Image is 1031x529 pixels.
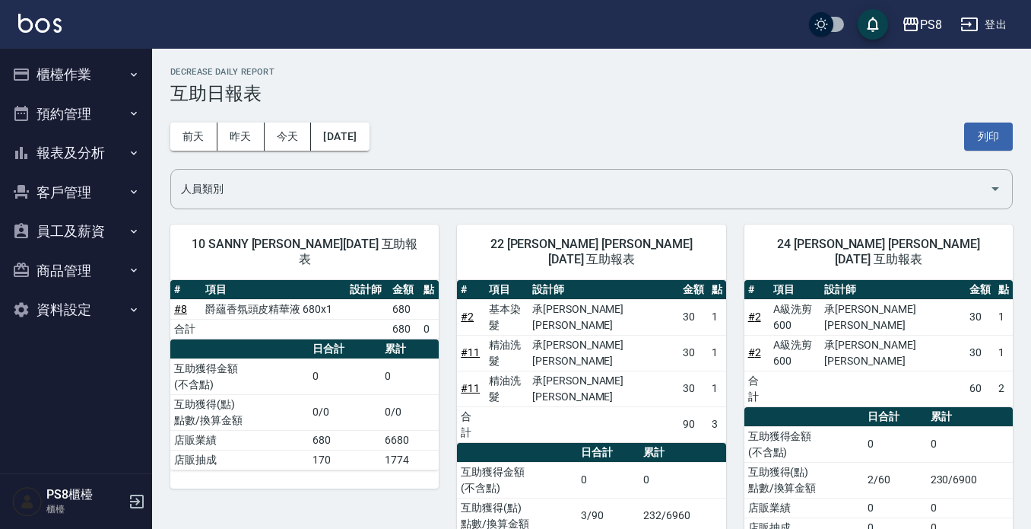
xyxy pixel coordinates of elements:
[381,394,439,430] td: 0/0
[864,498,926,518] td: 0
[6,251,146,291] button: 商品管理
[864,426,926,462] td: 0
[485,280,528,300] th: 項目
[679,335,708,371] td: 30
[6,94,146,134] button: 預約管理
[679,406,708,442] td: 90
[46,502,124,516] p: 櫃檯
[201,299,346,319] td: 爵蘊香氛頭皮精華液 680x1
[6,133,146,173] button: 報表及分析
[864,462,926,498] td: 2/60
[170,394,309,430] td: 互助獲得(點) 點數/換算金額
[420,319,439,339] td: 0
[309,359,381,394] td: 0
[457,406,485,442] td: 合計
[920,15,942,34] div: PS8
[639,462,725,498] td: 0
[966,280,995,300] th: 金額
[461,382,480,394] a: #11
[18,14,62,33] img: Logo
[461,346,480,359] a: #11
[461,311,474,323] a: #2
[389,280,420,300] th: 金額
[708,371,726,406] td: 1
[528,299,679,335] td: 承[PERSON_NAME][PERSON_NAME]
[995,299,1013,335] td: 1
[309,450,381,470] td: 170
[966,335,995,371] td: 30
[708,335,726,371] td: 1
[577,462,639,498] td: 0
[820,335,966,371] td: 承[PERSON_NAME][PERSON_NAME]
[309,430,381,450] td: 680
[820,299,966,335] td: 承[PERSON_NAME][PERSON_NAME]
[174,303,187,315] a: #8
[769,299,820,335] td: A級洗剪600
[577,443,639,463] th: 日合計
[311,123,369,151] button: [DATE]
[381,359,439,394] td: 0
[170,123,217,151] button: 前天
[381,339,439,359] th: 累計
[485,299,528,335] td: 基本染髮
[744,280,770,300] th: #
[763,237,995,267] span: 24 [PERSON_NAME] [PERSON_NAME] [DATE] 互助報表
[708,406,726,442] td: 3
[177,176,983,202] input: 人員名稱
[744,280,1013,407] table: a dense table
[189,237,420,267] span: 10 SANNY [PERSON_NAME][DATE] 互助報表
[6,212,146,251] button: 員工及薪資
[309,339,381,359] th: 日合計
[679,280,708,300] th: 金額
[420,280,439,300] th: 點
[346,280,389,300] th: 設計師
[744,426,864,462] td: 互助獲得金額 (不含點)
[170,450,309,470] td: 店販抽成
[995,280,1013,300] th: 點
[748,311,761,323] a: #2
[744,462,864,498] td: 互助獲得(點) 點數/換算金額
[201,280,346,300] th: 項目
[12,486,43,517] img: Person
[6,55,146,94] button: 櫃檯作業
[639,443,725,463] th: 累計
[896,9,948,40] button: PS8
[864,407,926,427] th: 日合計
[457,280,485,300] th: #
[217,123,265,151] button: 昨天
[679,299,708,335] td: 30
[995,335,1013,371] td: 1
[485,371,528,406] td: 精油洗髮
[966,371,995,406] td: 60
[170,83,1013,104] h3: 互助日報表
[983,177,1007,201] button: Open
[389,299,420,319] td: 680
[927,462,1013,498] td: 230/6900
[170,430,309,450] td: 店販業績
[46,487,124,502] h5: PS8櫃檯
[170,280,439,339] table: a dense table
[858,9,888,40] button: save
[820,280,966,300] th: 設計師
[528,280,679,300] th: 設計師
[744,498,864,518] td: 店販業績
[744,371,770,406] td: 合計
[457,462,577,498] td: 互助獲得金額 (不含點)
[381,430,439,450] td: 6680
[6,290,146,330] button: 資料設定
[6,173,146,212] button: 客戶管理
[966,299,995,335] td: 30
[927,407,1013,427] th: 累計
[679,371,708,406] td: 30
[475,237,707,267] span: 22 [PERSON_NAME] [PERSON_NAME] [DATE] 互助報表
[769,280,820,300] th: 項目
[995,371,1013,406] td: 2
[769,335,820,371] td: A級洗剪600
[170,339,439,470] table: a dense table
[708,299,726,335] td: 1
[309,394,381,430] td: 0/0
[528,371,679,406] td: 承[PERSON_NAME][PERSON_NAME]
[485,335,528,371] td: 精油洗髮
[708,280,726,300] th: 點
[170,319,201,339] td: 合計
